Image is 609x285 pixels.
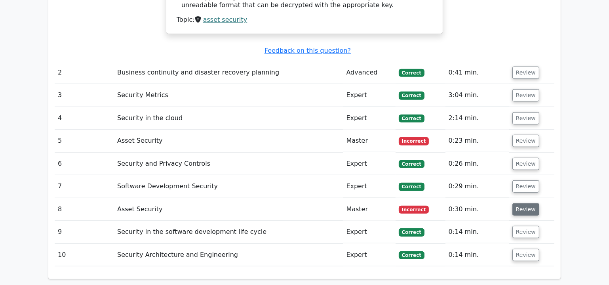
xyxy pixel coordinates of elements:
span: Incorrect [399,206,429,214]
td: Expert [343,221,395,243]
td: Expert [343,175,395,198]
td: 6 [55,153,114,175]
td: Master [343,198,395,221]
button: Review [512,112,539,124]
button: Review [512,67,539,79]
td: 8 [55,198,114,221]
td: 7 [55,175,114,198]
td: 2:14 min. [445,107,509,130]
a: Feedback on this question? [265,47,351,54]
td: Security in the software development life cycle [114,221,343,243]
span: Correct [399,228,424,236]
button: Review [512,158,539,170]
td: 4 [55,107,114,130]
td: 3:04 min. [445,84,509,107]
td: Master [343,130,395,152]
td: 3 [55,84,114,107]
td: 0:14 min. [445,221,509,243]
td: Expert [343,84,395,107]
td: 0:41 min. [445,61,509,84]
button: Review [512,180,539,193]
td: Asset Security [114,198,343,221]
td: Business continuity and disaster recovery planning [114,61,343,84]
td: 0:26 min. [445,153,509,175]
td: 10 [55,244,114,266]
span: Correct [399,160,424,168]
td: Security Metrics [114,84,343,107]
button: Review [512,249,539,261]
span: Incorrect [399,137,429,145]
td: Advanced [343,61,395,84]
button: Review [512,135,539,147]
td: Expert [343,107,395,130]
td: 0:14 min. [445,244,509,266]
td: 9 [55,221,114,243]
td: Security in the cloud [114,107,343,130]
span: Correct [399,251,424,259]
div: Topic: [177,16,432,24]
span: Correct [399,115,424,122]
td: 0:23 min. [445,130,509,152]
span: Correct [399,69,424,77]
td: Software Development Security [114,175,343,198]
td: 0:30 min. [445,198,509,221]
a: asset security [203,16,247,23]
td: Security and Privacy Controls [114,153,343,175]
td: Security Architecture and Engineering [114,244,343,266]
span: Correct [399,183,424,191]
button: Review [512,89,539,101]
td: 2 [55,61,114,84]
td: Asset Security [114,130,343,152]
td: Expert [343,153,395,175]
button: Review [512,226,539,238]
td: 0:29 min. [445,175,509,198]
button: Review [512,203,539,216]
td: 5 [55,130,114,152]
span: Correct [399,92,424,99]
td: Expert [343,244,395,266]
